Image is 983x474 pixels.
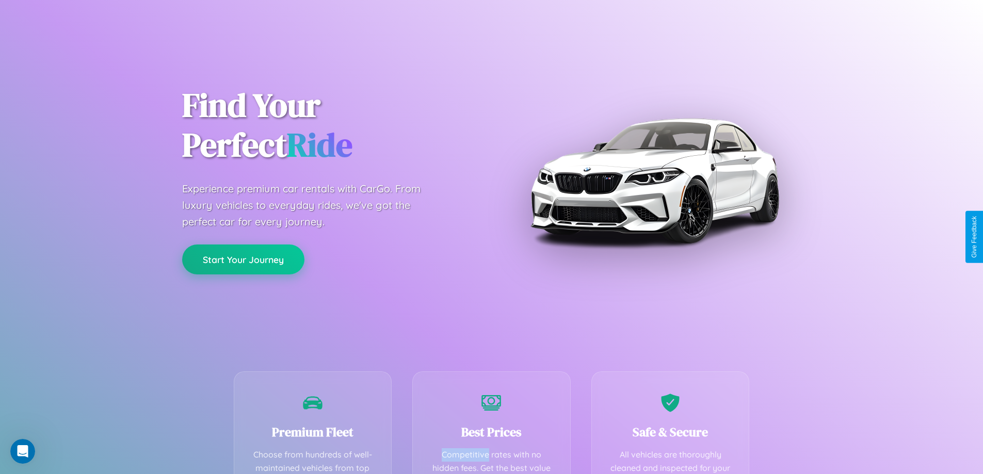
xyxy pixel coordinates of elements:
span: Ride [287,122,352,167]
button: Start Your Journey [182,244,304,274]
img: Premium BMW car rental vehicle [525,52,783,309]
p: Experience premium car rentals with CarGo. From luxury vehicles to everyday rides, we've got the ... [182,181,440,230]
div: Give Feedback [971,216,978,258]
h3: Premium Fleet [250,423,376,440]
iframe: Intercom live chat [10,439,35,464]
h1: Find Your Perfect [182,86,476,165]
h3: Safe & Secure [607,423,734,440]
h3: Best Prices [428,423,555,440]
